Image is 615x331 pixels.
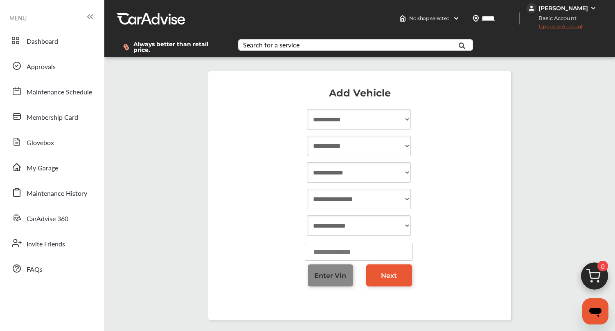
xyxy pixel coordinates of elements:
span: Dashboard [27,36,58,47]
p: Add Vehicle [216,89,503,97]
img: header-down-arrow.9dd2ce7d.svg [453,15,460,22]
span: My Garage [27,163,58,174]
div: [PERSON_NAME] [538,4,588,12]
span: Glovebox [27,138,54,148]
a: My Garage [7,157,96,178]
a: Maintenance History [7,182,96,203]
img: location_vector.a44bc228.svg [473,15,479,22]
a: Enter Vin [308,264,354,286]
span: Invite Friends [27,239,65,250]
a: FAQs [7,258,96,279]
span: FAQs [27,264,43,275]
a: Glovebox [7,131,96,152]
img: WGsFRI8htEPBVLJbROoPRyZpYNWhNONpIPPETTm6eUC0GeLEiAAAAAElFTkSuQmCC [590,5,597,11]
span: CarAdvise 360 [27,214,68,224]
span: Membership Card [27,112,78,123]
img: header-home-logo.8d720a4f.svg [399,15,406,22]
iframe: Button to launch messaging window [582,298,608,324]
img: header-divider.bc55588e.svg [519,12,520,25]
span: Approvals [27,62,56,72]
img: cart_icon.3d0951e8.svg [575,259,614,298]
span: Maintenance Schedule [27,87,92,98]
span: Enter Vin [314,272,346,280]
a: Membership Card [7,106,96,127]
span: MENU [9,15,27,21]
span: 0 [597,261,608,271]
a: Dashboard [7,30,96,51]
span: No shop selected [409,15,450,22]
a: Maintenance Schedule [7,81,96,102]
a: CarAdvise 360 [7,207,96,228]
span: Next [381,272,397,280]
div: Search for a service [243,42,300,48]
span: Basic Account [527,14,583,22]
span: Maintenance History [27,188,87,199]
a: Approvals [7,55,96,76]
a: Invite Friends [7,233,96,254]
a: Next [366,264,412,286]
img: jVpblrzwTbfkPYzPPzSLxeg0AAAAASUVORK5CYII= [527,3,536,13]
img: dollor_label_vector.a70140d1.svg [123,44,129,51]
span: Always better than retail price. [133,41,225,53]
span: Upgrade Account [527,23,583,34]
